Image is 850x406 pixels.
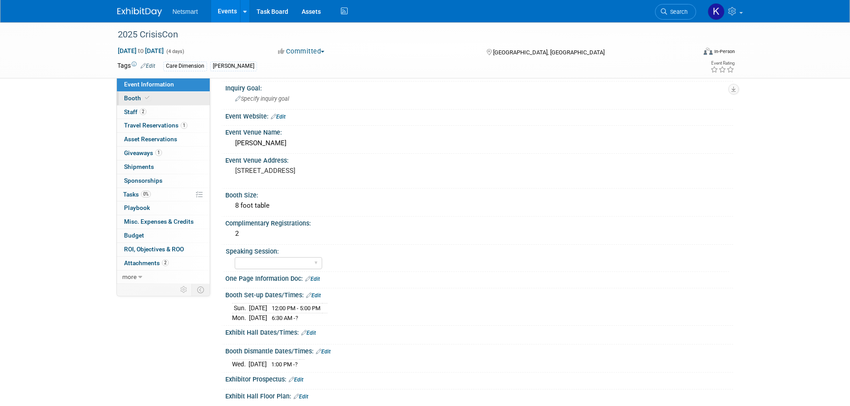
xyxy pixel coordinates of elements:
td: Toggle Event Tabs [191,284,210,295]
img: Kaitlyn Woicke [708,3,725,20]
span: 1 [155,149,162,156]
span: 1:00 PM - [271,361,298,368]
a: Booth [117,92,210,105]
a: Event Information [117,78,210,91]
a: Edit [316,349,331,355]
a: Edit [305,276,320,282]
span: [DATE] [DATE] [117,47,164,55]
span: to [137,47,145,54]
div: Event Format [643,46,735,60]
a: Edit [141,63,155,69]
span: Shipments [124,163,154,170]
div: Event Venue Name: [225,126,733,137]
span: Specify inquiry goal [235,95,289,102]
a: Search [655,4,696,20]
div: 2 [232,227,726,241]
div: Exhibitor Prospectus: [225,373,733,384]
div: Care Dimension [163,62,207,71]
a: Asset Reservations [117,133,210,146]
a: Shipments [117,160,210,174]
span: Booth [124,94,151,102]
a: Giveaways1 [117,147,210,160]
span: Tasks [123,191,151,198]
a: Attachments2 [117,257,210,270]
span: Sponsorships [124,177,162,184]
div: 2025 CrisisCon [115,27,683,43]
a: Tasks0% [117,188,210,201]
a: Edit [294,394,308,400]
div: Inquiry Goal: [225,82,733,93]
a: Edit [271,114,286,120]
span: Search [667,8,688,15]
div: Event Venue Address: [225,154,733,165]
span: (4 days) [166,49,184,54]
a: Travel Reservations1 [117,119,210,132]
a: Edit [301,330,316,336]
a: Edit [289,377,303,383]
td: Sun. [232,303,249,313]
td: [DATE] [249,303,267,313]
span: 0% [141,191,151,197]
td: Tags [117,61,155,71]
span: ? [295,315,298,321]
span: Misc. Expenses & Credits [124,218,194,225]
span: Attachments [124,259,169,267]
span: [GEOGRAPHIC_DATA], [GEOGRAPHIC_DATA] [493,49,605,56]
span: ? [295,361,298,368]
span: Giveaways [124,149,162,156]
td: Mon. [232,313,249,322]
img: Format-Inperson.png [704,48,713,55]
a: Budget [117,229,210,242]
div: Exhibit Hall Dates/Times: [225,326,733,337]
div: Complimentary Registrations: [225,217,733,228]
div: Exhibit Hall Floor Plan: [225,390,733,401]
td: [DATE] [249,313,267,322]
a: Edit [306,292,321,299]
div: Speaking Session: [226,245,729,256]
a: more [117,271,210,284]
i: Booth reservation complete [145,95,149,100]
a: Misc. Expenses & Credits [117,215,210,229]
span: 2 [162,259,169,266]
a: Playbook [117,201,210,215]
span: Event Information [124,81,174,88]
span: 1 [181,122,187,129]
button: Committed [275,47,328,56]
div: One Page Information Doc: [225,272,733,283]
div: [PERSON_NAME] [210,62,257,71]
span: more [122,273,137,280]
td: Personalize Event Tab Strip [176,284,192,295]
a: Sponsorships [117,174,210,188]
span: Staff [124,108,146,115]
a: ROI, Objectives & ROO [117,243,210,256]
span: Travel Reservations [124,122,187,129]
td: [DATE] [249,360,267,369]
span: Asset Reservations [124,135,177,143]
div: Booth Set-up Dates/Times: [225,288,733,300]
span: Budget [124,232,144,239]
pre: [STREET_ADDRESS] [235,167,427,175]
div: [PERSON_NAME] [232,136,726,150]
span: 2 [140,108,146,115]
span: 6:30 AM - [272,315,298,321]
a: Staff2 [117,106,210,119]
div: Booth Size: [225,189,733,200]
div: Booth Dismantle Dates/Times: [225,344,733,356]
span: Playbook [124,204,150,211]
div: 8 foot table [232,199,726,213]
div: In-Person [714,48,735,55]
img: ExhibitDay [117,8,162,16]
span: Netsmart [173,8,198,15]
div: Event Rating [710,61,734,66]
div: Event Website: [225,110,733,121]
span: 12:00 PM - 5:00 PM [272,305,320,312]
span: ROI, Objectives & ROO [124,246,184,253]
td: Wed. [232,360,249,369]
